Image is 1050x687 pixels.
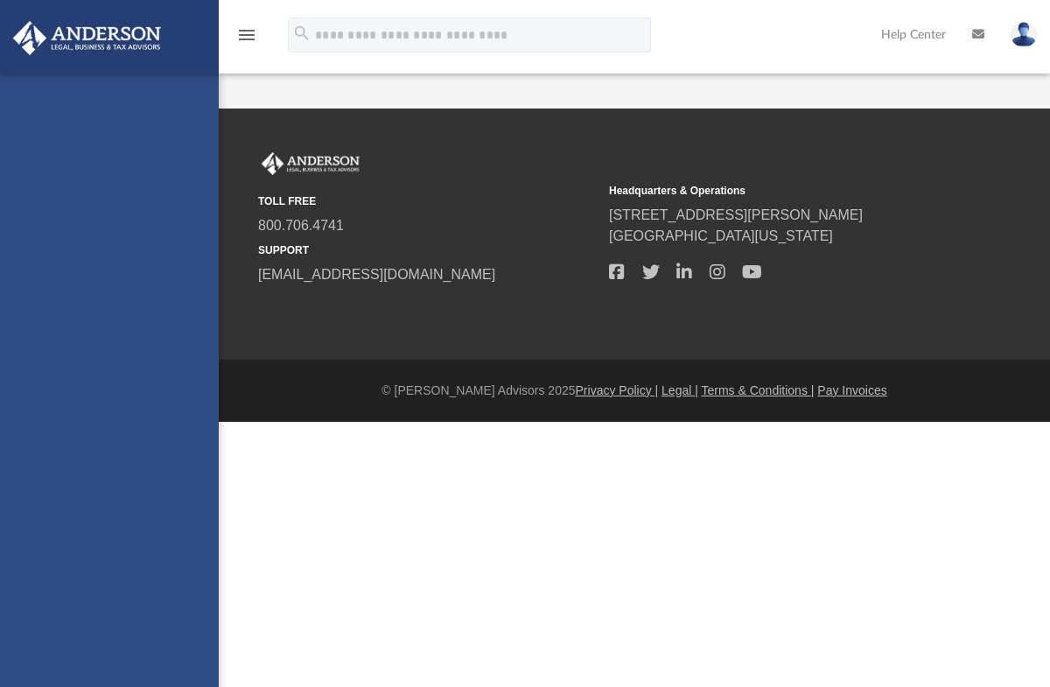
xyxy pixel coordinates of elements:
[661,383,698,397] a: Legal |
[609,228,833,243] a: [GEOGRAPHIC_DATA][US_STATE]
[8,21,166,55] img: Anderson Advisors Platinum Portal
[258,152,363,175] img: Anderson Advisors Platinum Portal
[1011,22,1037,47] img: User Pic
[609,207,863,222] a: [STREET_ADDRESS][PERSON_NAME]
[258,218,344,233] a: 800.706.4741
[609,183,948,199] small: Headquarters & Operations
[258,242,597,258] small: SUPPORT
[258,193,597,209] small: TOLL FREE
[219,382,1050,400] div: © [PERSON_NAME] Advisors 2025
[702,383,815,397] a: Terms & Conditions |
[817,383,886,397] a: Pay Invoices
[258,267,495,282] a: [EMAIL_ADDRESS][DOMAIN_NAME]
[576,383,659,397] a: Privacy Policy |
[292,24,311,43] i: search
[236,33,257,46] a: menu
[236,25,257,46] i: menu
